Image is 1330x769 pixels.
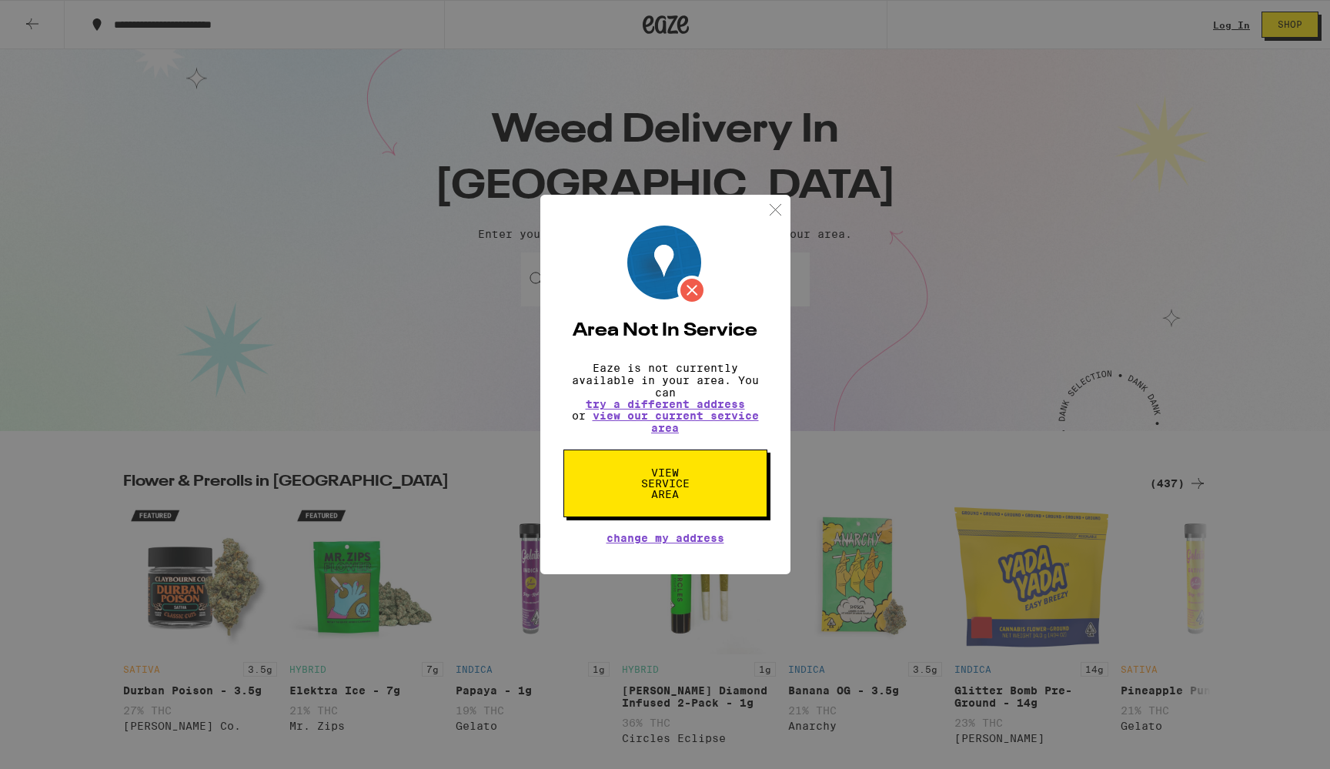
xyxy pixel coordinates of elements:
[563,450,767,517] button: View Service Area
[766,200,785,219] img: close.svg
[627,226,707,305] img: image
[626,467,705,500] span: View Service Area
[563,322,767,340] h2: Area Not In Service
[563,362,767,434] p: Eaze is not currently available in your area. You can or
[35,11,67,25] span: Help
[563,466,767,479] a: View Service Area
[607,533,724,543] button: Change My Address
[586,399,745,410] button: try a different address
[593,410,759,434] a: view our current service area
